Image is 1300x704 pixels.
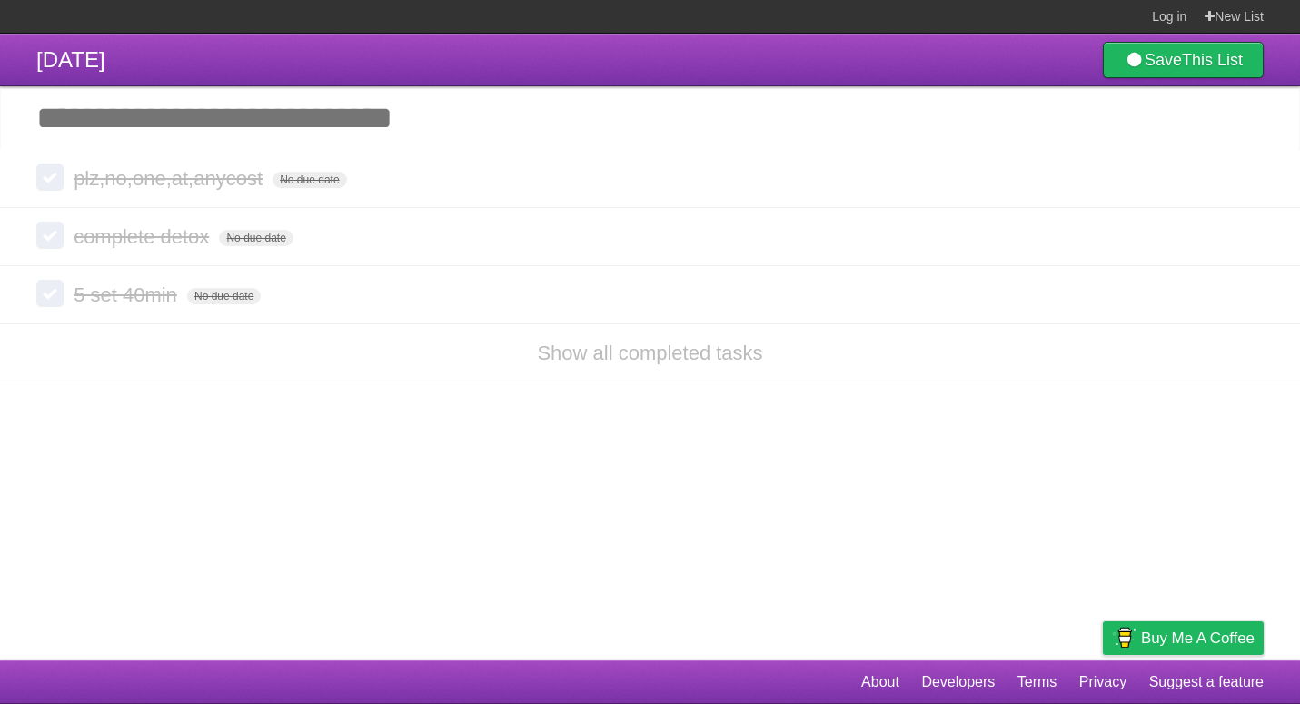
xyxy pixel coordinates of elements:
label: Done [36,280,64,307]
a: Show all completed tasks [537,342,762,364]
span: No due date [219,230,293,246]
label: Done [36,164,64,191]
a: Suggest a feature [1149,665,1264,699]
label: Done [36,222,64,249]
span: No due date [273,172,346,188]
a: Buy me a coffee [1103,621,1264,655]
span: 5 set 40min [74,283,182,306]
span: [DATE] [36,47,105,72]
b: This List [1182,51,1243,69]
a: Privacy [1079,665,1126,699]
a: Developers [921,665,995,699]
span: complete detox [74,225,213,248]
a: Terms [1017,665,1057,699]
span: No due date [187,288,261,304]
span: plz,no,one,at,anycost [74,167,267,190]
span: Buy me a coffee [1141,622,1255,654]
a: About [861,665,899,699]
a: SaveThis List [1103,42,1264,78]
img: Buy me a coffee [1112,622,1136,653]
